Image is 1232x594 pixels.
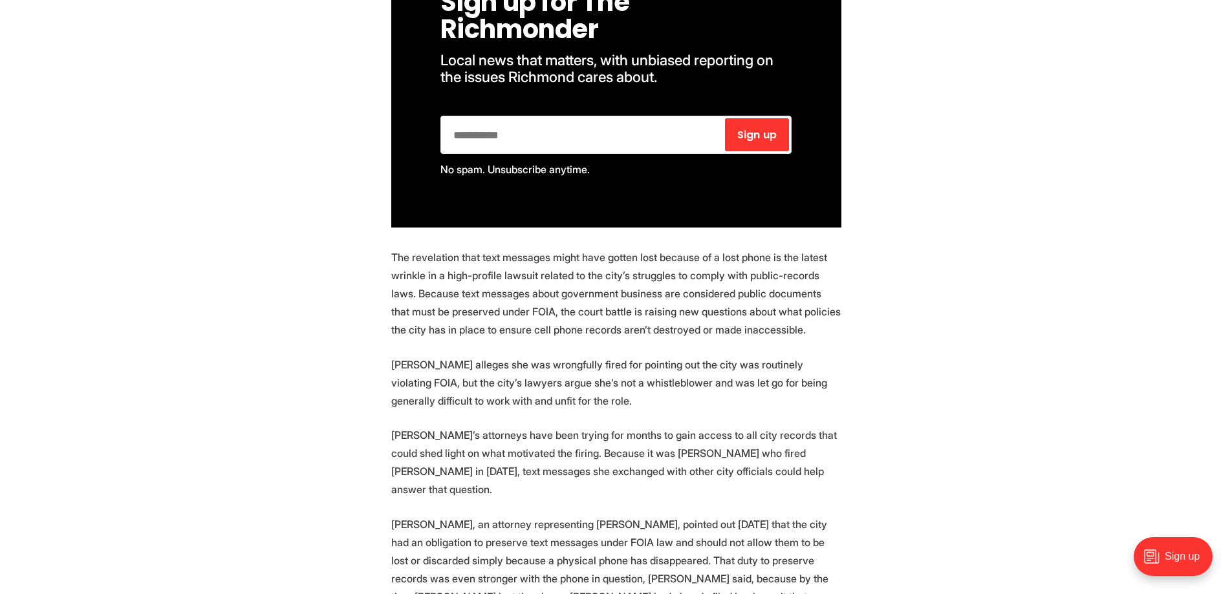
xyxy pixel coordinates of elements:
span: No spam. Unsubscribe anytime. [440,163,590,176]
p: [PERSON_NAME] alleges she was wrongfully fired for pointing out the city was routinely violating ... [391,355,841,410]
span: Local news that matters, with unbiased reporting on the issues Richmond cares about. [440,51,777,86]
p: [PERSON_NAME]’s attorneys have been trying for months to gain access to all city records that cou... [391,426,841,498]
p: The revelation that text messages might have gotten lost because of a lost phone is the latest wr... [391,248,841,339]
iframe: portal-trigger [1123,531,1232,594]
button: Sign up [725,118,790,151]
span: Sign up [737,130,777,140]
